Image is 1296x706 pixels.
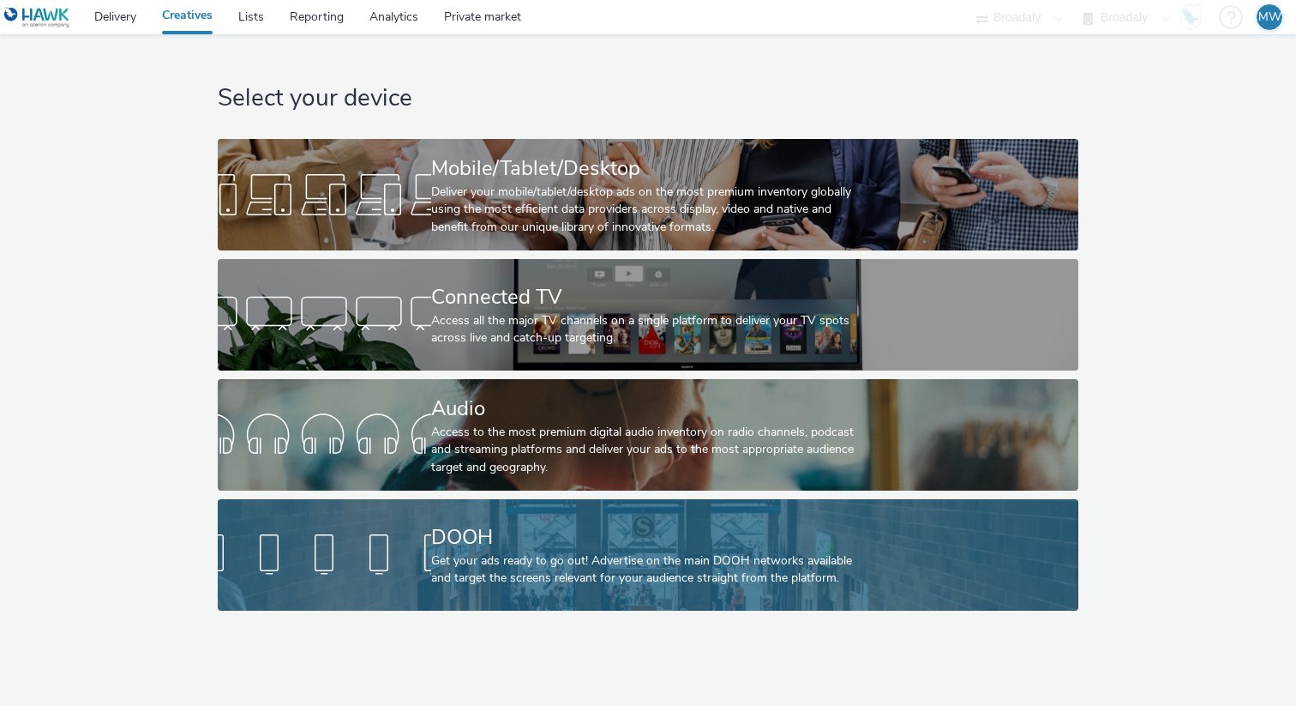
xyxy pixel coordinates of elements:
[4,7,70,28] img: undefined Logo
[1178,3,1203,31] img: Hawk Academy
[218,259,1077,371] a: Connected TVAccess all the major TV channels on a single platform to deliver your TV spots across...
[431,282,858,312] div: Connected TV
[431,424,858,476] div: Access to the most premium digital audio inventory on radio channels, podcast and streaming platf...
[1178,3,1210,31] a: Hawk Academy
[431,522,858,552] div: DOOH
[431,184,858,236] div: Deliver your mobile/tablet/desktop ads on the most premium inventory globally using the most effi...
[218,82,1077,115] h1: Select your device
[431,312,858,347] div: Access all the major TV channels on a single platform to deliver your TV spots across live and ca...
[1258,4,1281,30] div: MW
[431,154,858,184] div: Mobile/Tablet/Desktop
[218,379,1077,491] a: AudioAccess to the most premium digital audio inventory on radio channels, podcast and streaming ...
[431,394,858,424] div: Audio
[218,499,1077,611] a: DOOHGet your ads ready to go out! Advertise on the main DOOH networks available and target the sc...
[431,552,858,588] div: Get your ads ready to go out! Advertise on the main DOOH networks available and target the screen...
[218,139,1077,250] a: Mobile/Tablet/DesktopDeliver your mobile/tablet/desktop ads on the most premium inventory globall...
